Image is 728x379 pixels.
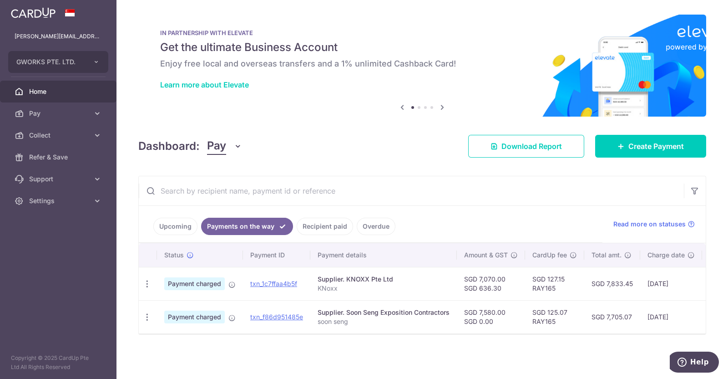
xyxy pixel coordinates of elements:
[138,15,706,117] img: Renovation banner
[164,311,225,323] span: Payment charged
[164,251,184,260] span: Status
[207,138,226,155] span: Pay
[640,300,702,333] td: [DATE]
[297,218,353,235] a: Recipient paid
[201,218,293,235] a: Payments on the way
[250,313,303,321] a: txn_f86d951485e
[11,7,56,18] img: CardUp
[164,277,225,290] span: Payment charged
[29,174,89,184] span: Support
[584,300,640,333] td: SGD 7,705.07
[501,141,562,152] span: Download Report
[628,141,684,152] span: Create Payment
[139,176,684,205] input: Search by recipient name, payment id or reference
[457,300,525,333] td: SGD 7,580.00 SGD 0.00
[29,153,89,162] span: Refer & Save
[613,220,695,229] a: Read more on statuses
[8,51,108,73] button: GWORKS PTE. LTD.
[464,251,508,260] span: Amount & GST
[160,40,684,55] h5: Get the ultimate Business Account
[160,80,249,89] a: Learn more about Elevate
[525,300,584,333] td: SGD 125.07 RAY165
[468,135,584,158] a: Download Report
[160,29,684,36] p: IN PARTNERSHIP WITH ELEVATE
[160,58,684,69] h6: Enjoy free local and overseas transfers and a 1% unlimited Cashback Card!
[250,280,297,287] a: txn_1c7ffaa4b5f
[595,135,706,158] a: Create Payment
[357,218,395,235] a: Overdue
[207,138,242,155] button: Pay
[15,32,102,41] p: [PERSON_NAME][EMAIL_ADDRESS][DOMAIN_NAME]
[318,284,450,293] p: KNoxx
[584,267,640,300] td: SGD 7,833.45
[318,317,450,326] p: soon seng
[457,267,525,300] td: SGD 7,070.00 SGD 636.30
[591,251,622,260] span: Total amt.
[29,109,89,118] span: Pay
[29,131,89,140] span: Collect
[318,308,450,317] div: Supplier. Soon Seng Exposition Contractors
[670,352,719,374] iframe: Opens a widget where you can find more information
[29,87,89,96] span: Home
[532,251,567,260] span: CardUp fee
[243,243,310,267] th: Payment ID
[16,57,84,67] span: GWORKS PTE. LTD.
[153,218,197,235] a: Upcoming
[613,220,686,229] span: Read more on statuses
[310,243,457,267] th: Payment details
[318,275,450,284] div: Supplier. KNOXX Pte Ltd
[525,267,584,300] td: SGD 127.15 RAY165
[29,196,89,205] span: Settings
[640,267,702,300] td: [DATE]
[647,251,685,260] span: Charge date
[138,138,200,154] h4: Dashboard:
